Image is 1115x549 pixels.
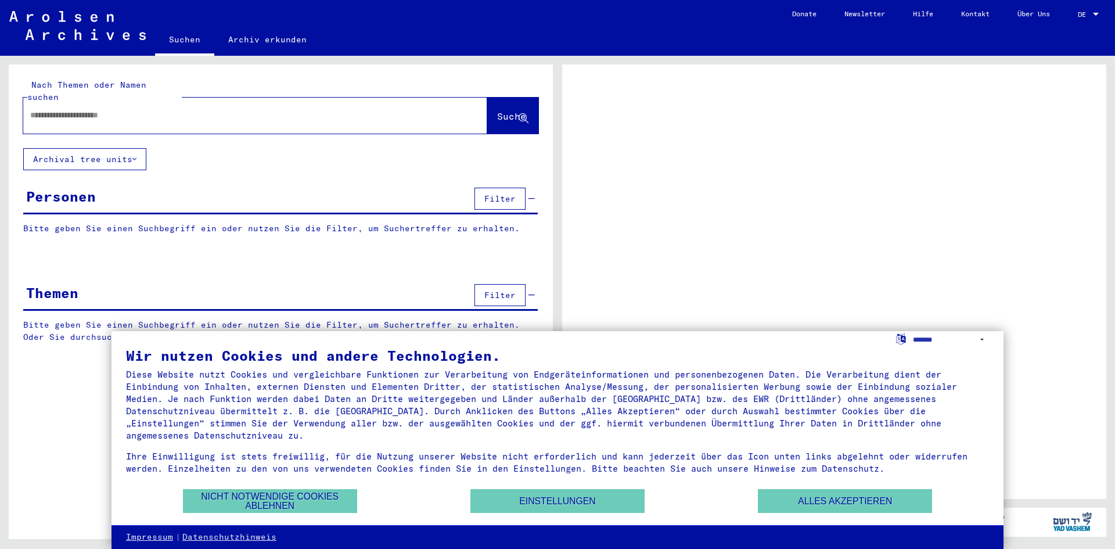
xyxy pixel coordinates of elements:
div: Diese Website nutzt Cookies und vergleichbare Funktionen zur Verarbeitung von Endgeräteinformatio... [126,368,989,442]
a: Archiv erkunden [214,26,321,53]
div: Wir nutzen Cookies und andere Technologien. [126,349,989,363]
button: Suche [487,98,538,134]
div: Personen [26,186,96,207]
button: Einstellungen [470,489,645,513]
mat-label: Nach Themen oder Namen suchen [27,80,146,102]
p: Bitte geben Sie einen Suchbegriff ein oder nutzen Sie die Filter, um Suchertreffer zu erhalten. O... [23,319,538,343]
button: Filter [474,188,526,210]
span: Filter [484,193,516,204]
img: Arolsen_neg.svg [9,11,146,40]
div: Ihre Einwilligung ist stets freiwillig, für die Nutzung unserer Website nicht erforderlich und ka... [126,450,989,475]
img: yv_logo.png [1051,507,1094,536]
label: Sprache auswählen [895,333,907,344]
span: DE [1078,10,1091,19]
div: Themen [26,282,78,303]
select: Sprache auswählen [913,331,989,348]
a: Suchen [155,26,214,56]
a: Datenschutzhinweis [182,532,276,543]
button: Alles akzeptieren [758,489,932,513]
a: Impressum [126,532,173,543]
button: Archival tree units [23,148,146,170]
button: Nicht notwendige Cookies ablehnen [183,489,357,513]
button: Filter [474,284,526,306]
span: Filter [484,290,516,300]
span: Suche [497,110,526,122]
p: Bitte geben Sie einen Suchbegriff ein oder nutzen Sie die Filter, um Suchertreffer zu erhalten. [23,223,538,235]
